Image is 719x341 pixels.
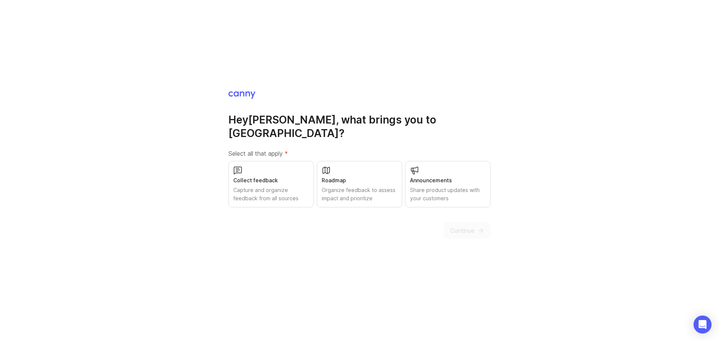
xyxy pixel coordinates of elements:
[228,161,314,207] button: Collect feedbackCapture and organize feedback from all sources
[410,176,486,185] div: Announcements
[405,161,491,207] button: AnnouncementsShare product updates with your customers
[233,176,309,185] div: Collect feedback
[410,186,486,203] div: Share product updates with your customers
[228,91,255,99] img: Canny Home
[233,186,309,203] div: Capture and organize feedback from all sources
[322,186,397,203] div: Organize feedback to assess impact and prioritize
[228,113,491,140] h1: Hey [PERSON_NAME] , what brings you to [GEOGRAPHIC_DATA]?
[322,176,397,185] div: Roadmap
[317,161,402,207] button: RoadmapOrganize feedback to assess impact and prioritize
[228,149,491,158] label: Select all that apply
[694,316,712,334] div: Open Intercom Messenger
